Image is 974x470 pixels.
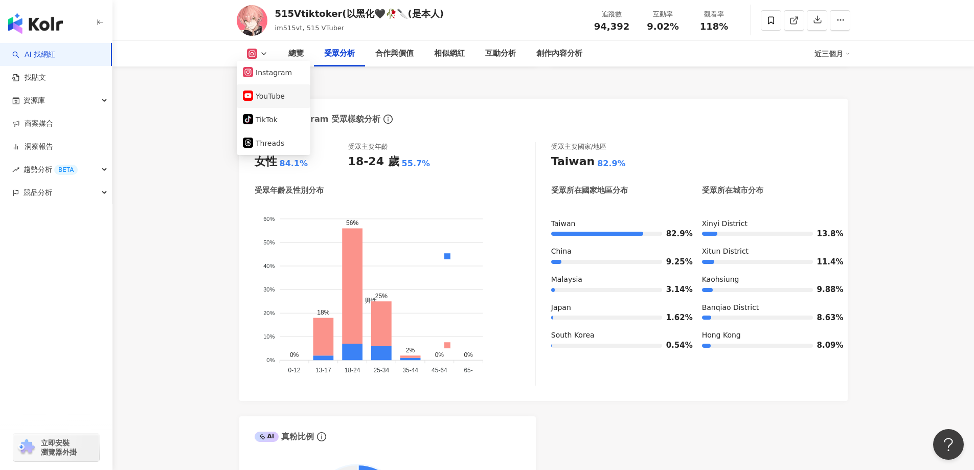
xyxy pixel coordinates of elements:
[382,113,394,125] span: info-circle
[432,367,447,374] tspan: 45-64
[41,438,77,457] span: 立即安裝 瀏覽器外掛
[24,158,78,181] span: 趨勢分析
[666,230,682,238] span: 82.9%
[551,247,682,257] div: China
[485,48,516,60] div: 互動分析
[243,89,304,103] button: YouTube
[12,50,55,60] a: searchAI 找網紅
[702,219,832,229] div: Xinyi District
[933,429,964,460] iframe: Help Scout Beacon - Open
[817,258,832,266] span: 11.4%
[255,432,279,442] div: AI
[551,154,595,170] div: Taiwan
[263,263,275,269] tspan: 40%
[551,275,682,285] div: Malaysia
[373,367,389,374] tspan: 25-34
[275,7,444,20] div: 515Vtiktoker(以黑化🖤🥀🔪(是本人)
[255,431,314,442] div: 真粉比例
[551,185,628,196] div: 受眾所在國家地區分布
[280,158,308,169] div: 84.1%
[597,158,626,169] div: 82.9%
[8,13,63,34] img: logo
[243,113,304,127] button: TikTok
[551,330,682,341] div: South Korea
[817,314,832,322] span: 8.63%
[536,48,582,60] div: 創作內容分析
[16,439,36,456] img: chrome extension
[644,9,683,19] div: 互動率
[263,310,275,316] tspan: 20%
[700,21,729,32] span: 118%
[348,154,399,170] div: 18-24 歲
[263,333,275,340] tspan: 10%
[814,46,850,62] div: 近三個月
[54,165,78,175] div: BETA
[594,21,629,32] span: 94,392
[275,24,345,32] span: im515vt, 515 VTuber
[12,166,19,173] span: rise
[288,48,304,60] div: 總覽
[402,158,431,169] div: 55.7%
[255,185,324,196] div: 受眾年齡及性別分布
[12,119,53,129] a: 商案媒合
[695,9,734,19] div: 觀看率
[255,114,380,125] div: Instagram 受眾樣貌分析
[666,286,682,294] span: 3.14%
[288,367,300,374] tspan: 0-12
[551,303,682,313] div: Japan
[263,239,275,245] tspan: 50%
[324,48,355,60] div: 受眾分析
[12,142,53,152] a: 洞察報告
[666,342,682,349] span: 0.54%
[344,367,360,374] tspan: 18-24
[24,89,45,112] span: 資源庫
[666,258,682,266] span: 9.25%
[666,314,682,322] span: 1.62%
[817,342,832,349] span: 8.09%
[464,367,472,374] tspan: 65-
[243,65,304,80] button: Instagram
[375,48,414,60] div: 合作與價值
[702,330,832,341] div: Hong Kong
[551,142,606,151] div: 受眾主要國家/地區
[255,154,277,170] div: 女性
[817,230,832,238] span: 13.8%
[266,357,275,363] tspan: 0%
[315,431,328,443] span: info-circle
[348,142,388,151] div: 受眾主要年齡
[263,215,275,221] tspan: 60%
[647,21,678,32] span: 9.02%
[243,136,304,150] button: Threads
[551,219,682,229] div: Taiwan
[402,367,418,374] tspan: 35-44
[12,73,46,83] a: 找貼文
[702,247,832,257] div: Xitun District
[593,9,631,19] div: 追蹤數
[702,275,832,285] div: Kaohsiung
[263,286,275,293] tspan: 30%
[702,303,832,313] div: Banqiao District
[434,48,465,60] div: 相似網紅
[24,181,52,204] span: 競品分析
[357,297,377,304] span: 男性
[702,185,763,196] div: 受眾所在城市分布
[237,5,267,36] img: KOL Avatar
[817,286,832,294] span: 9.88%
[13,434,99,461] a: chrome extension立即安裝 瀏覽器外掛
[315,367,331,374] tspan: 13-17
